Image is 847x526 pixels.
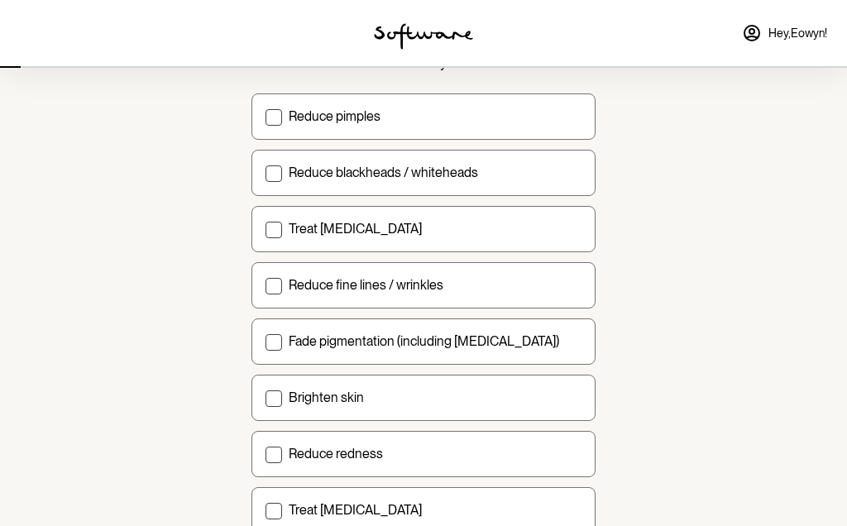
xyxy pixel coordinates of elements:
img: software logo [374,23,473,50]
p: Reduce pimples [289,108,380,124]
p: Brighten skin [289,390,364,405]
span: Hey, Eowyn ! [768,26,827,41]
p: Reduce blackheads / whiteheads [289,165,478,180]
p: Reduce fine lines / wrinkles [289,277,443,293]
p: Fade pigmentation (including [MEDICAL_DATA]) [289,333,559,349]
p: Treat [MEDICAL_DATA] [289,502,422,518]
p: Reduce redness [289,446,383,461]
p: Treat [MEDICAL_DATA] [289,221,422,237]
a: Hey,Eowyn! [732,13,837,53]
